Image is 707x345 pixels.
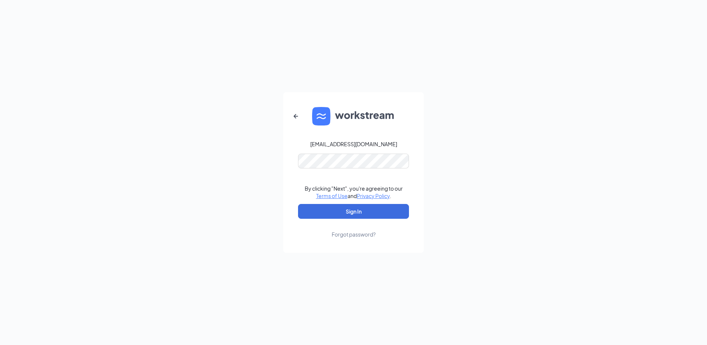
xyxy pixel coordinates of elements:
[310,140,397,148] div: [EMAIL_ADDRESS][DOMAIN_NAME]
[305,185,403,200] div: By clicking "Next", you're agreeing to our and .
[312,107,395,125] img: WS logo and Workstream text
[332,231,376,238] div: Forgot password?
[287,107,305,125] button: ArrowLeftNew
[357,192,390,199] a: Privacy Policy
[316,192,348,199] a: Terms of Use
[291,112,300,121] svg: ArrowLeftNew
[298,204,409,219] button: Sign In
[332,219,376,238] a: Forgot password?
